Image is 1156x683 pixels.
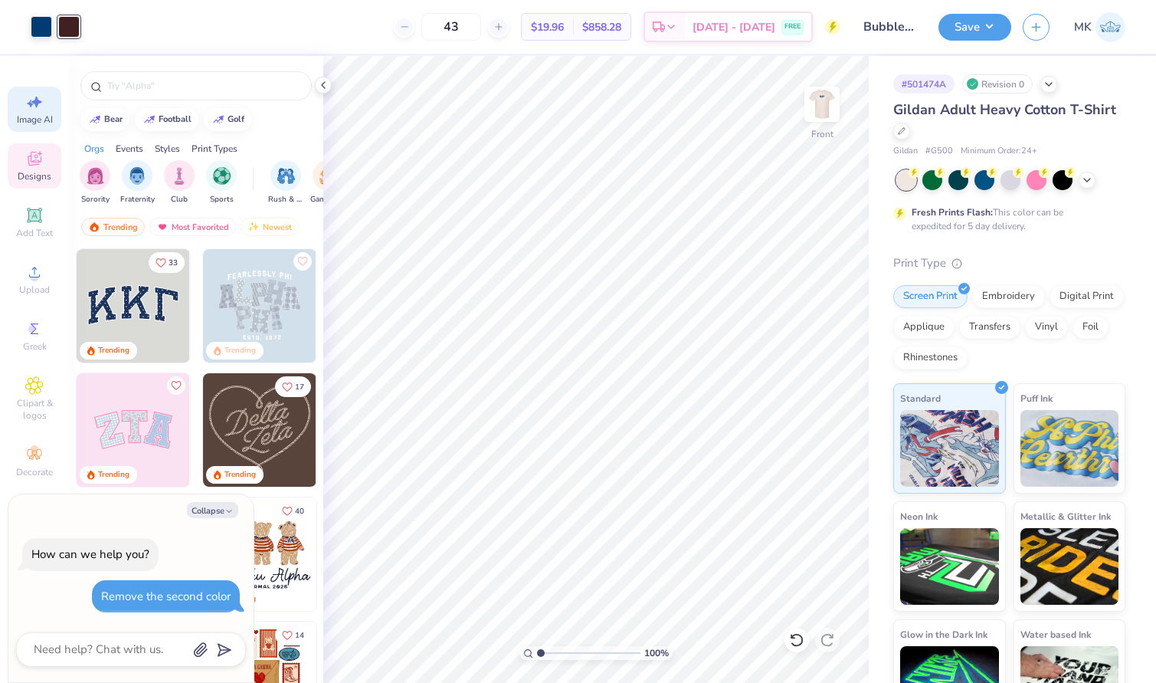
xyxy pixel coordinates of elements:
img: a3f22b06-4ee5-423c-930f-667ff9442f68 [316,249,429,363]
span: Decorate [16,466,53,478]
span: 40 [295,507,304,515]
button: filter button [164,160,195,205]
span: Game Day [310,194,345,205]
input: Try "Alpha" [106,78,302,94]
span: Water based Ink [1020,626,1091,642]
img: d12c9beb-9502-45c7-ae94-40b97fdd6040 [316,497,429,611]
img: most_fav.gif [156,222,169,232]
img: Sports Image [213,167,231,185]
a: MK [1074,12,1125,42]
div: Vinyl [1025,316,1068,339]
span: Sorority [81,194,110,205]
img: 5ee11766-d822-42f5-ad4e-763472bf8dcf [189,373,303,487]
div: filter for Game Day [310,160,345,205]
div: Screen Print [893,285,968,308]
div: Newest [241,218,299,236]
div: filter for Sports [206,160,237,205]
div: Trending [81,218,145,236]
img: 9980f5e8-e6a1-4b4a-8839-2b0e9349023c [77,373,190,487]
input: – – [421,13,481,41]
div: Remove the second color [101,589,231,604]
span: # G500 [925,145,953,158]
button: Like [293,252,312,271]
strong: Fresh Prints Flash: [912,206,993,218]
span: Neon Ink [900,508,938,524]
div: # 501474A [893,74,955,94]
span: Designs [18,170,51,182]
div: Most Favorited [149,218,236,236]
button: Like [149,252,185,273]
img: Metallic & Glitter Ink [1020,528,1119,605]
div: Transfers [959,316,1020,339]
div: Orgs [84,142,104,156]
button: golf [204,108,251,131]
span: Gildan Adult Heavy Cotton T-Shirt [893,100,1116,119]
img: Club Image [171,167,188,185]
img: trend_line.gif [143,115,156,124]
div: Trending [98,469,129,481]
img: Rush & Bid Image [277,167,295,185]
div: Trending [98,345,129,356]
img: Fraternity Image [129,167,146,185]
div: Styles [155,142,180,156]
div: Front [811,127,833,141]
div: Trending [224,469,256,481]
span: Fraternity [120,194,155,205]
div: How can we help you? [31,547,149,562]
span: 33 [169,259,178,267]
input: Untitled Design [852,11,927,42]
div: Rhinestones [893,346,968,369]
button: filter button [268,160,303,205]
img: trend_line.gif [212,115,224,124]
div: bear [104,115,123,123]
img: a3be6b59-b000-4a72-aad0-0c575b892a6b [203,497,316,611]
span: Add Text [16,227,53,239]
button: filter button [80,160,110,205]
img: 5a4b4175-9e88-49c8-8a23-26d96782ddc6 [203,249,316,363]
button: Like [275,376,311,397]
span: Greek [23,340,47,353]
div: golf [228,115,244,123]
span: 100 % [644,646,669,660]
button: Like [275,501,311,521]
span: Gildan [893,145,918,158]
div: Digital Print [1050,285,1124,308]
img: Mark Kimmel [1095,12,1125,42]
span: Rush & Bid [268,194,303,205]
button: filter button [310,160,345,205]
img: 12710c6a-dcc0-49ce-8688-7fe8d5f96fe2 [203,373,316,487]
button: filter button [206,160,237,205]
img: Standard [900,410,999,487]
img: ead2b24a-117b-4488-9b34-c08fd5176a7b [316,373,429,487]
span: Club [171,194,188,205]
div: Trending [224,345,256,356]
span: Minimum Order: 24 + [961,145,1037,158]
img: trend_line.gif [89,115,101,124]
button: football [135,108,198,131]
div: filter for Club [164,160,195,205]
span: Clipart & logos [8,397,61,422]
span: Upload [19,284,50,296]
span: $858.28 [582,19,621,35]
button: Collapse [187,502,238,518]
button: filter button [120,160,155,205]
span: $19.96 [531,19,564,35]
span: Glow in the Dark Ink [900,626,987,642]
button: Like [275,625,311,645]
div: Revision 0 [962,74,1033,94]
span: 14 [295,632,304,639]
div: Embroidery [972,285,1045,308]
div: filter for Sorority [80,160,110,205]
img: 3b9aba4f-e317-4aa7-a679-c95a879539bd [77,249,190,363]
div: Foil [1072,316,1109,339]
img: Game Day Image [319,167,337,185]
div: filter for Fraternity [120,160,155,205]
button: Like [167,376,185,395]
div: Print Type [893,254,1125,272]
img: edfb13fc-0e43-44eb-bea2-bf7fc0dd67f9 [189,249,303,363]
img: Sorority Image [87,167,104,185]
img: Puff Ink [1020,410,1119,487]
span: Sports [210,194,234,205]
span: Puff Ink [1020,390,1053,406]
div: This color can be expedited for 5 day delivery. [912,205,1100,233]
